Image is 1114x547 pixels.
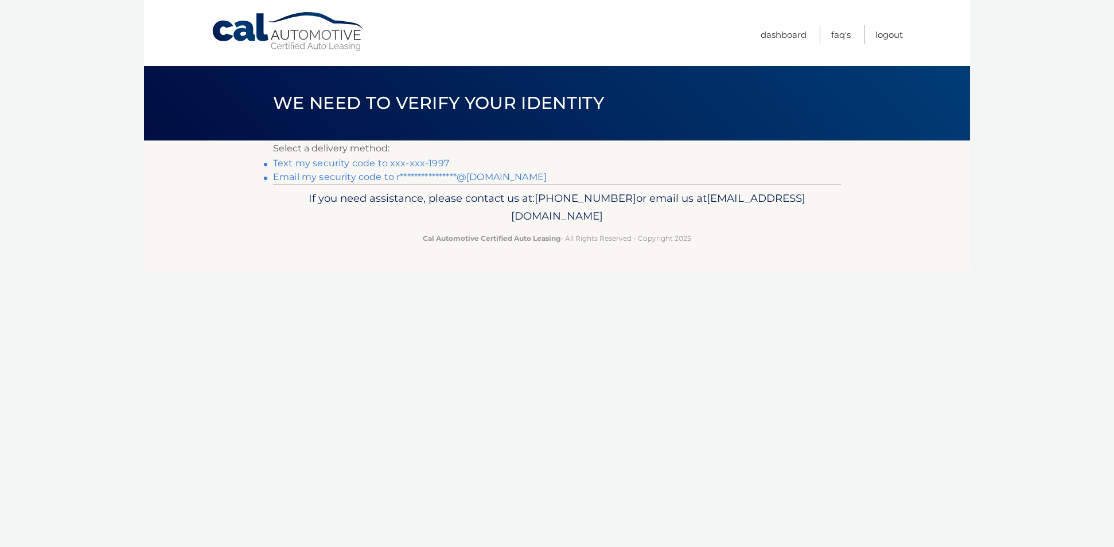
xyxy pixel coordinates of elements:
[273,140,841,157] p: Select a delivery method:
[761,25,807,44] a: Dashboard
[273,92,604,114] span: We need to verify your identity
[535,192,636,205] span: [PHONE_NUMBER]
[281,189,833,226] p: If you need assistance, please contact us at: or email us at
[831,25,851,44] a: FAQ's
[875,25,903,44] a: Logout
[281,232,833,244] p: - All Rights Reserved - Copyright 2025
[211,11,366,52] a: Cal Automotive
[273,158,449,169] a: Text my security code to xxx-xxx-1997
[423,234,560,243] strong: Cal Automotive Certified Auto Leasing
